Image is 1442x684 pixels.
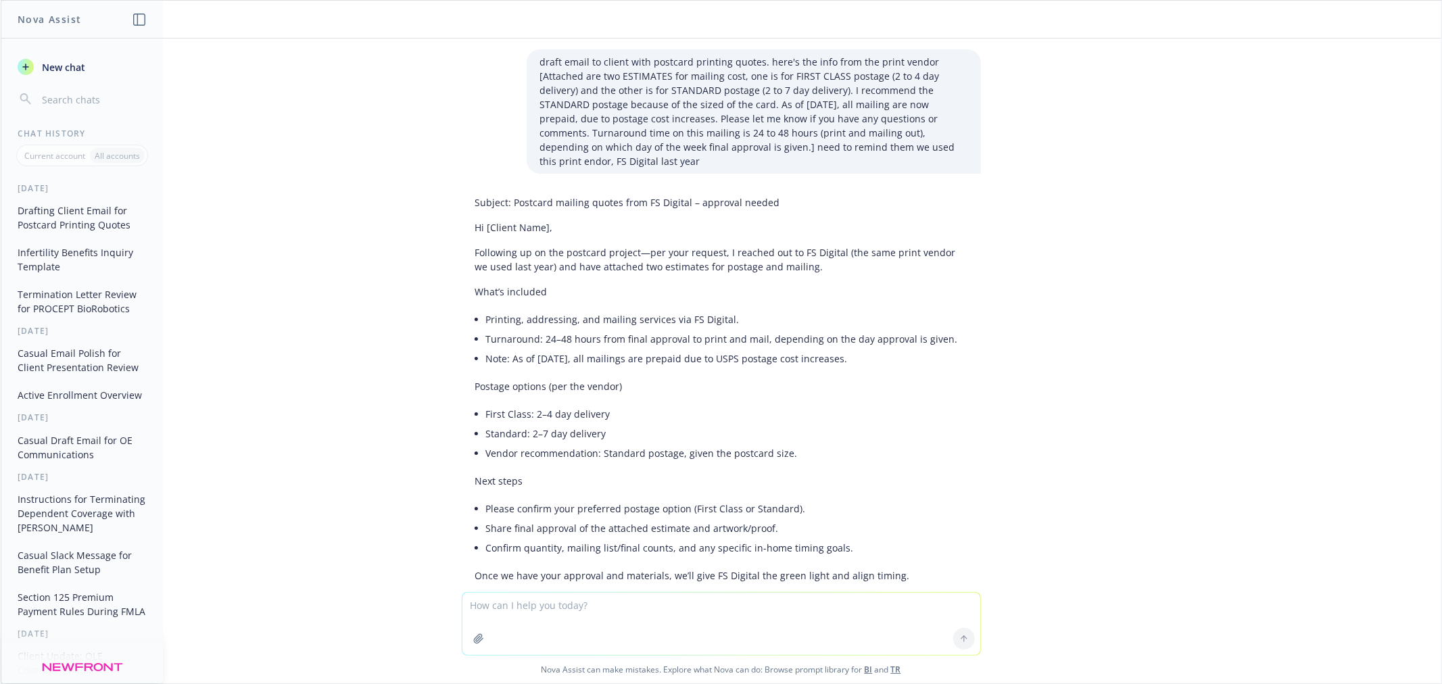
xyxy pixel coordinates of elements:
[486,424,967,443] li: Standard: 2–7 day delivery
[12,55,152,79] button: New chat
[1,182,163,194] div: [DATE]
[865,664,873,675] a: BI
[486,329,967,349] li: Turnaround: 24–48 hours from final approval to print and mail, depending on the day approval is g...
[12,586,152,622] button: Section 125 Premium Payment Rules During FMLA
[12,241,152,278] button: Infertility Benefits Inquiry Template
[486,499,967,518] li: Please confirm your preferred postage option (First Class or Standard).
[486,310,967,329] li: Printing, addressing, and mailing services via FS Digital.
[95,150,140,162] p: All accounts
[12,342,152,378] button: Casual Email Polish for Client Presentation Review
[12,199,152,236] button: Drafting Client Email for Postcard Printing Quotes
[486,404,967,424] li: First Class: 2–4 day delivery
[12,488,152,539] button: Instructions for Terminating Dependent Coverage with [PERSON_NAME]
[12,544,152,581] button: Casual Slack Message for Benefit Plan Setup
[891,664,901,675] a: TR
[12,429,152,466] button: Casual Draft Email for OE Communications
[475,195,967,210] p: Subject: Postcard mailing quotes from FS Digital – approval needed
[540,55,967,168] p: draft email to client with postcard printing quotes. here's the info from the print vendor [Attac...
[486,443,967,463] li: Vendor recommendation: Standard postage, given the postcard size.
[475,379,967,393] p: Postage options (per the vendor)
[18,12,81,26] h1: Nova Assist
[39,90,147,109] input: Search chats
[1,128,163,139] div: Chat History
[12,384,152,406] button: Active Enrollment Overview
[475,474,967,488] p: Next steps
[1,471,163,483] div: [DATE]
[486,538,967,558] li: Confirm quantity, mailing list/final counts, and any specific in-home timing goals.
[6,656,1436,683] span: Nova Assist can make mistakes. Explore what Nova can do: Browse prompt library for and
[475,245,967,274] p: Following up on the postcard project—per your request, I reached out to FS Digital (the same prin...
[24,150,85,162] p: Current account
[475,220,967,235] p: Hi [Client Name],
[12,645,152,681] button: Client Update: QLE Coverage Change
[12,283,152,320] button: Termination Letter Review for PROCEPT BioRobotics
[475,568,967,583] p: Once we have your approval and materials, we’ll give FS Digital the green light and align timing.
[1,325,163,337] div: [DATE]
[486,349,967,368] li: Note: As of [DATE], all mailings are prepaid due to USPS postage cost increases.
[1,412,163,423] div: [DATE]
[486,518,967,538] li: Share final approval of the attached estimate and artwork/proof.
[1,628,163,639] div: [DATE]
[39,60,85,74] span: New chat
[475,285,967,299] p: What’s included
